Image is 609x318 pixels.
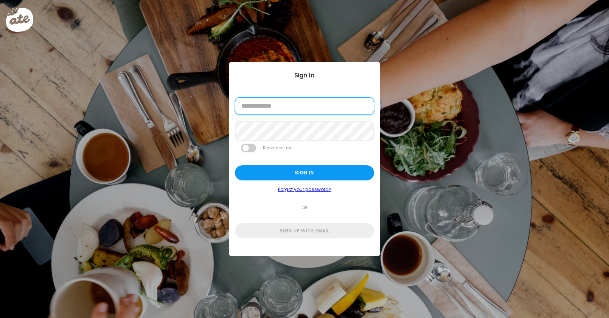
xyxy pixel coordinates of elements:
[229,71,380,80] div: Sign In
[298,200,311,215] span: or
[235,165,374,180] div: Sign in
[235,223,374,238] div: Sign up with email
[262,144,293,152] label: Remember me
[235,186,374,193] a: Forgot your password?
